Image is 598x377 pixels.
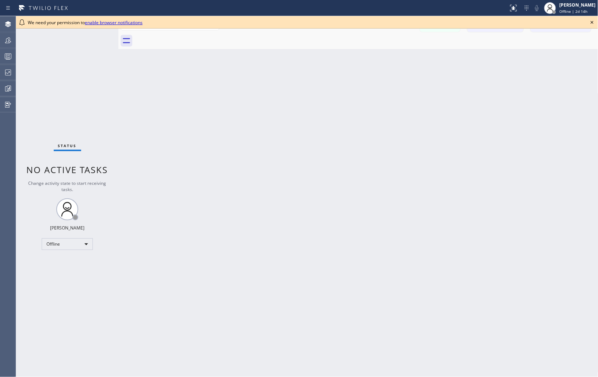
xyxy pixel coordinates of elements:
button: Mute [532,3,542,13]
span: No active tasks [27,164,108,176]
span: Status [58,143,77,148]
span: Offline | 2d 14h [560,9,588,14]
span: We need your permission to [28,19,143,26]
span: Change activity state to start receiving tasks. [29,180,106,193]
div: Offline [42,238,93,250]
div: [PERSON_NAME] [560,2,596,8]
a: enable browser notifications [85,19,143,26]
div: [PERSON_NAME] [50,225,84,231]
